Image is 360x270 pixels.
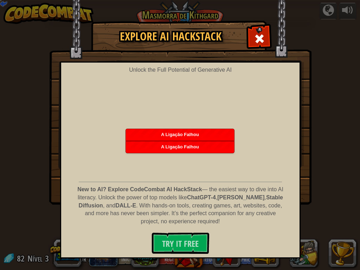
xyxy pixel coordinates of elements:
[187,194,216,200] strong: ChatGPT-4
[98,30,243,43] h1: Explore AI HackStack
[76,186,284,226] p: — the easiest way to dive into AI literacy. Unlock the power of top models like , , , and . With ...
[152,233,209,254] button: Try It Free
[161,144,199,149] span: A Ligação Falhou
[115,202,136,208] strong: DALL-E
[217,194,264,200] strong: [PERSON_NAME]
[79,194,283,208] strong: Stable Diffusion
[161,132,199,137] span: A Ligação Falhou
[77,186,202,192] strong: New to AI? Explore CodeCombat AI HackStack
[65,66,296,74] div: Unlock the Full Potential of Generative AI
[162,238,199,249] span: Try It Free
